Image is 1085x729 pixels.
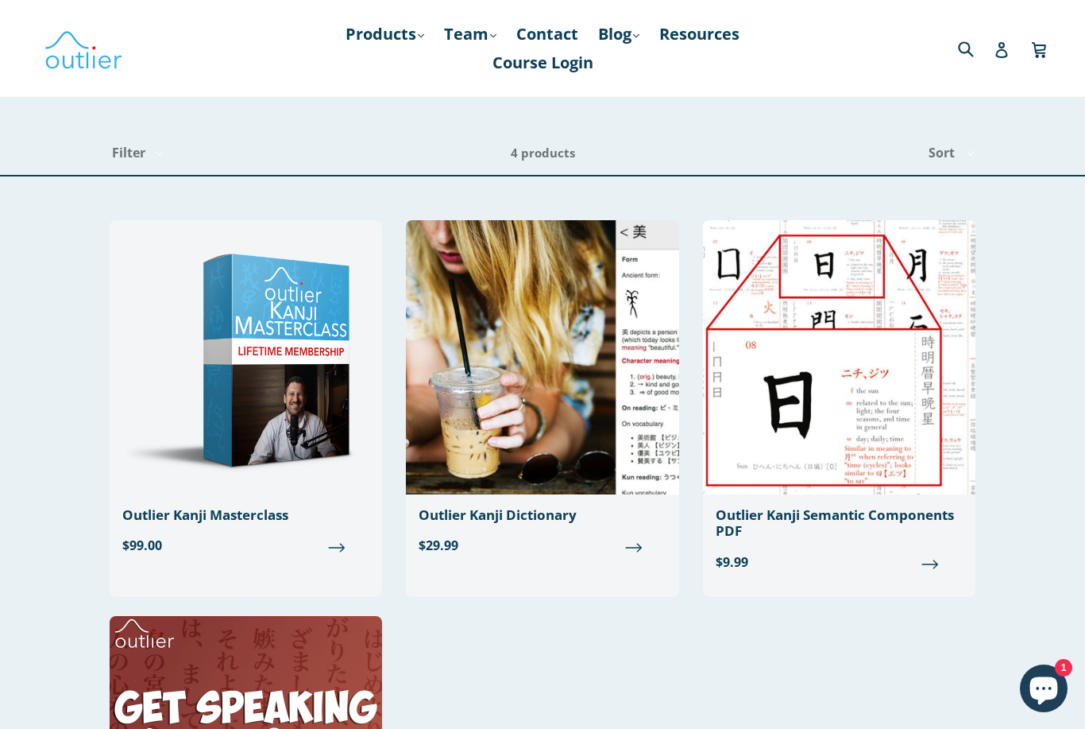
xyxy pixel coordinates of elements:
[590,20,647,48] a: Blog
[508,20,586,48] a: Contact
[406,220,678,568] a: Outlier Kanji Dictionary $29.99
[703,220,975,494] img: Outlier Kanji Semantic Components PDF Outlier Linguistics
[436,20,504,48] a: Team
[44,25,123,72] img: Outlier Linguistics
[110,220,382,494] img: Outlier Kanji Masterclass
[703,220,975,584] a: Outlier Kanji Semantic Components PDF $9.99
[406,220,678,494] img: Outlier Kanji Dictionary: Essentials Edition Outlier Linguistics
[122,536,369,555] span: $99.00
[110,220,382,568] a: Outlier Kanji Masterclass $99.00
[511,145,575,161] span: 4 products
[651,20,747,48] a: Resources
[419,536,666,555] span: $29.99
[122,507,369,523] div: Outlier Kanji Masterclass
[1015,665,1072,716] inbox-online-store-chat: Shopify online store chat
[485,48,601,77] a: Course Login
[716,553,963,572] span: $9.99
[716,507,963,540] div: Outlier Kanji Semantic Components PDF
[338,20,432,48] a: Products
[954,32,998,64] input: Search
[419,507,666,523] div: Outlier Kanji Dictionary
